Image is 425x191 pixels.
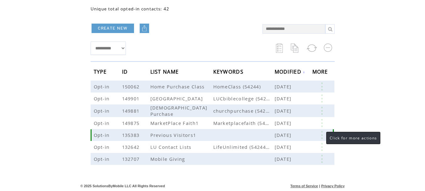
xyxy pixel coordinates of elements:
span: Opt-in [94,95,111,102]
span: MarketPlace Faith1 [150,120,200,126]
span: [DATE] [275,156,293,162]
span: HomeClass (54244) [213,83,275,90]
span: Opt-in [94,120,111,126]
span: [DATE] [275,83,293,90]
span: LUCbiblecollege (54244) [213,95,275,102]
span: 149881 [122,108,141,114]
span: [DATE] [275,132,293,138]
span: Marketplacefaith (54244) [213,120,275,126]
span: [GEOGRAPHIC_DATA] [150,95,205,102]
span: KEYWORDS [213,67,245,78]
span: TYPE [94,67,109,78]
span: Opt-in [94,108,111,114]
a: CREATE NEW [92,24,134,33]
span: 132642 [122,144,141,150]
span: [DATE] [275,108,293,114]
span: Opt-in [94,83,111,90]
a: LIST NAME [150,70,181,73]
span: 135383 [122,132,141,138]
span: churchpurchase (54244) [213,108,275,114]
span: LIST NAME [150,67,181,78]
a: Privacy Policy [321,184,345,188]
span: Previous Visitors1 [150,132,198,138]
span: [DATE] [275,144,293,150]
a: KEYWORDS [213,70,245,73]
span: Opt-in [94,132,111,138]
span: [DATE] [275,95,293,102]
a: MODIFIED↓ [275,70,305,74]
a: Terms of Service [290,184,318,188]
span: ID [122,67,130,78]
span: 149901 [122,95,141,102]
span: LU Contact Lists [150,144,193,150]
span: [DATE] [275,120,293,126]
span: Mobile Giving [150,156,187,162]
a: TYPE [94,70,109,73]
span: 149875 [122,120,141,126]
span: 150062 [122,83,141,90]
span: Click for more actions [330,135,377,141]
span: Unique total opted-in contacts: 42 [91,6,170,12]
span: | [319,184,320,188]
span: [DEMOGRAPHIC_DATA] Purchase [150,104,208,117]
span: Opt-in [94,144,111,150]
span: 132707 [122,156,141,162]
a: ID [122,70,130,73]
img: upload.png [141,25,148,31]
span: MORE [312,67,330,78]
span: MODIFIED [275,67,303,78]
span: © 2025 SolutionsByMobile LLC All Rights Reserved [81,184,165,188]
span: Home Purchase Class [150,83,206,90]
span: LifeUnlimited (54244),LifeUnlimited (71441-US) [213,144,275,150]
span: Opt-in [94,156,111,162]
